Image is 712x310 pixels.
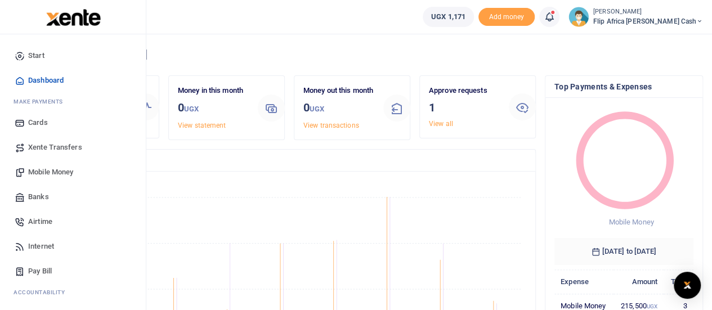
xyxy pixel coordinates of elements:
[429,99,500,116] h3: 1
[423,7,474,27] a: UGX 1,171
[418,7,478,27] li: Wallet ballance
[554,269,614,294] th: Expense
[478,8,535,26] span: Add money
[608,218,653,226] span: Mobile Money
[178,99,249,118] h3: 0
[478,12,535,20] a: Add money
[28,75,64,86] span: Dashboard
[9,234,137,259] a: Internet
[9,43,137,68] a: Start
[45,12,101,21] a: logo-small logo-large logo-large
[9,68,137,93] a: Dashboard
[22,288,65,296] span: countability
[178,122,226,129] a: View statement
[19,97,63,106] span: ake Payments
[184,105,199,113] small: UGX
[593,16,703,26] span: Flip Africa [PERSON_NAME] Cash
[9,284,137,301] li: Ac
[303,99,374,118] h3: 0
[9,209,137,234] a: Airtime
[178,85,249,97] p: Money in this month
[431,11,465,23] span: UGX 1,171
[568,7,589,27] img: profile-user
[9,185,137,209] a: Banks
[9,93,137,110] li: M
[554,80,693,93] h4: Top Payments & Expenses
[28,50,44,61] span: Start
[429,120,453,128] a: View all
[28,191,49,203] span: Banks
[9,259,137,284] a: Pay Bill
[28,117,48,128] span: Cards
[593,7,703,17] small: [PERSON_NAME]
[614,269,664,294] th: Amount
[52,154,526,167] h4: Transactions Overview
[647,303,657,309] small: UGX
[9,110,137,135] a: Cards
[46,9,101,26] img: logo-large
[303,122,359,129] a: View transactions
[664,269,693,294] th: Txns
[674,272,701,299] div: Open Intercom Messenger
[303,85,374,97] p: Money out this month
[28,167,73,178] span: Mobile Money
[43,48,703,61] h4: Hello [PERSON_NAME]
[28,216,52,227] span: Airtime
[9,160,137,185] a: Mobile Money
[478,8,535,26] li: Toup your wallet
[28,142,82,153] span: Xente Transfers
[310,105,324,113] small: UGX
[429,85,500,97] p: Approve requests
[9,135,137,160] a: Xente Transfers
[28,266,52,277] span: Pay Bill
[28,241,54,252] span: Internet
[568,7,703,27] a: profile-user [PERSON_NAME] Flip Africa [PERSON_NAME] Cash
[554,238,693,265] h6: [DATE] to [DATE]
